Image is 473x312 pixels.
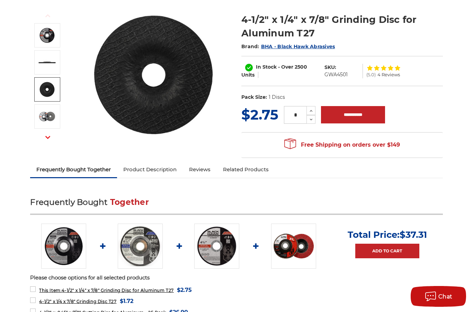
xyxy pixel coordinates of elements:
[411,286,466,307] button: Chat
[324,71,348,78] dd: GWA4501
[38,81,56,98] img: 4-1/2" x 1/4" x 7/8" Grinding Disc for Aluminum T27
[324,64,336,71] dt: SKU:
[377,72,400,77] span: 4 Reviews
[120,296,133,306] span: $1.72
[30,197,107,207] span: Frequently Bought
[38,54,56,71] img: aluminum grinding disc
[39,299,116,304] span: 4-1/2" x 1/4 x 7/8" Grinding Disc T27
[261,43,335,50] a: BHA - Black Hawk Abrasives
[38,27,56,44] img: 4.5 inch grinding wheel for aluminum
[284,138,400,152] span: Free Shipping on orders over $149
[39,8,56,23] button: Previous
[348,229,427,240] p: Total Price:
[269,94,285,101] dd: 1 Discs
[241,106,278,123] span: $2.75
[366,72,376,77] span: (5.0)
[217,162,275,177] a: Related Products
[278,64,293,70] span: - Over
[39,288,62,293] strong: This Item:
[110,197,149,207] span: Together
[41,224,86,269] img: 4.5 inch grinding wheel for aluminum
[38,108,56,125] img: BHA 4.5 inch grinding disc for aluminum
[117,162,183,177] a: Product Description
[84,6,223,144] img: 4.5 inch grinding wheel for aluminum
[241,43,259,50] span: Brand:
[177,285,192,295] span: $2.75
[30,274,443,282] p: Please choose options for all selected products
[39,288,174,293] span: 4-1/2" x 1/4" x 7/8" Grinding Disc for Aluminum T27
[256,64,277,70] span: In Stock
[438,293,453,300] span: Chat
[183,162,217,177] a: Reviews
[355,244,419,258] a: Add to Cart
[295,64,307,70] span: 2500
[241,72,255,78] span: Units
[241,94,267,101] dt: Pack Size:
[241,13,443,40] h1: 4-1/2" x 1/4" x 7/8" Grinding Disc for Aluminum T27
[30,162,117,177] a: Frequently Bought Together
[39,130,56,145] button: Next
[400,229,427,240] span: $37.31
